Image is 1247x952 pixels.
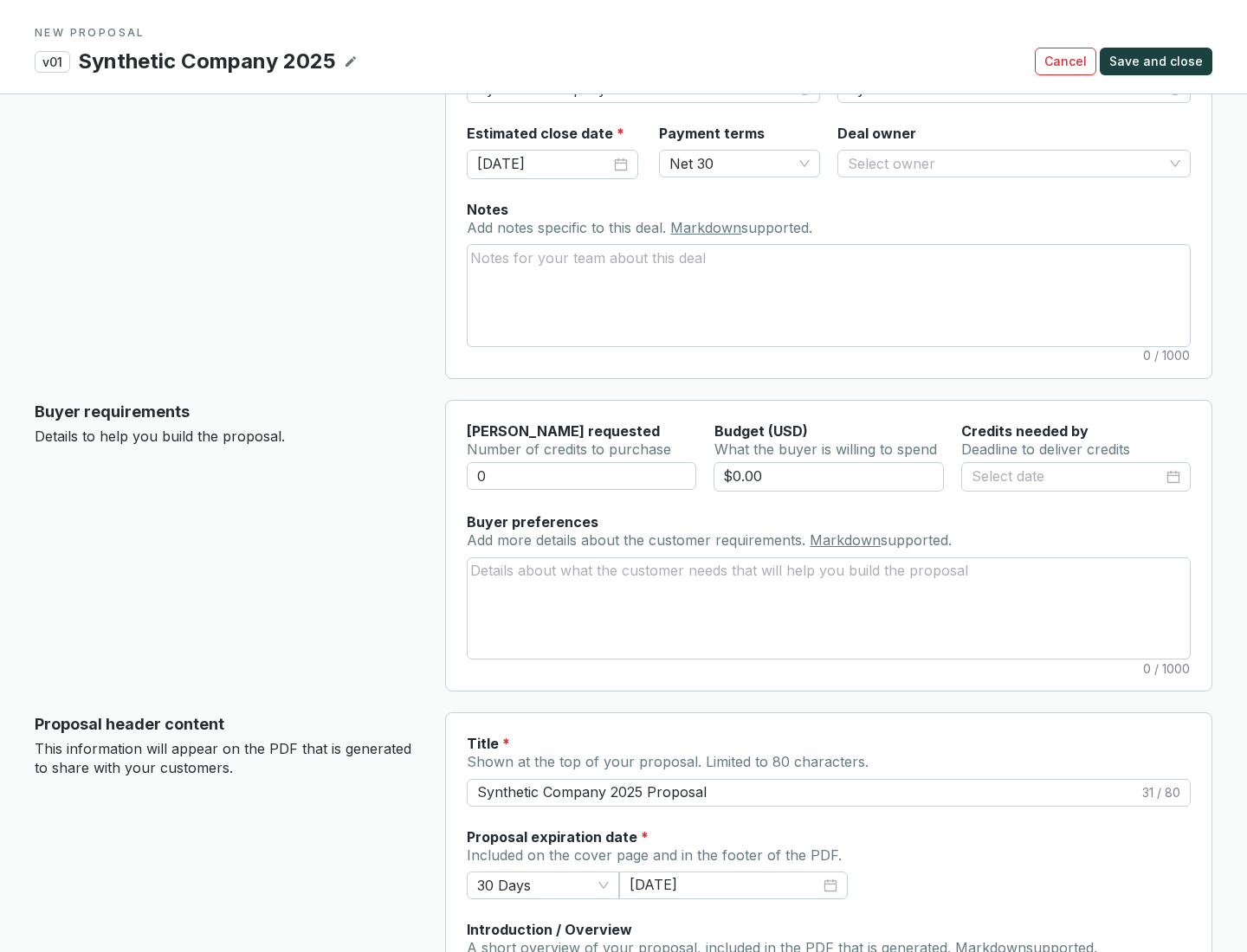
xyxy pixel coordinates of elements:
span: supported. [881,531,952,549]
label: Payment terms [659,124,765,143]
span: Included on the cover page and in the footer of the PDF. [467,846,842,864]
label: Deal owner [837,124,916,143]
input: Select date [972,466,1163,488]
input: Select date [477,153,611,176]
p: Buyer requirements [35,400,417,424]
span: Shown at the top of your proposal. Limited to 80 characters. [467,753,869,770]
label: [PERSON_NAME] requested [467,421,660,441]
p: Proposal header content [35,712,417,737]
label: Buyer preferences [467,512,598,531]
label: Notes [467,200,508,219]
label: Introduction / Overview [467,920,632,939]
span: 30 Days [477,872,609,898]
label: Proposal expiration date [467,827,649,846]
p: Synthetic Company 2025 [77,47,337,76]
span: Number of credits to purchase [467,441,671,458]
span: Cancel [1044,53,1087,70]
a: Markdown [670,219,741,236]
span: Budget (USD) [714,422,808,440]
p: This information will appear on the PDF that is generated to share with your customers. [35,740,417,777]
input: Select date [630,875,820,896]
label: Estimated close date [467,124,624,143]
span: Net 30 [669,151,810,177]
span: Add more details about the customer requirements. [467,531,810,549]
span: Deadline to deliver credits [961,441,1130,458]
span: Add notes specific to this deal. [467,219,670,236]
label: Credits needed by [961,421,1089,441]
span: What the buyer is willing to spend [714,441,937,458]
a: Markdown [810,531,881,549]
p: Details to help you build the proposal. [35,428,417,447]
span: 31 / 80 [1142,784,1180,801]
button: Save and close [1100,48,1212,75]
span: Save and close [1109,53,1203,70]
button: Cancel [1035,48,1096,75]
span: supported. [741,219,812,236]
p: NEW PROPOSAL [35,26,1212,40]
p: v01 [35,51,70,73]
label: Title [467,734,510,753]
